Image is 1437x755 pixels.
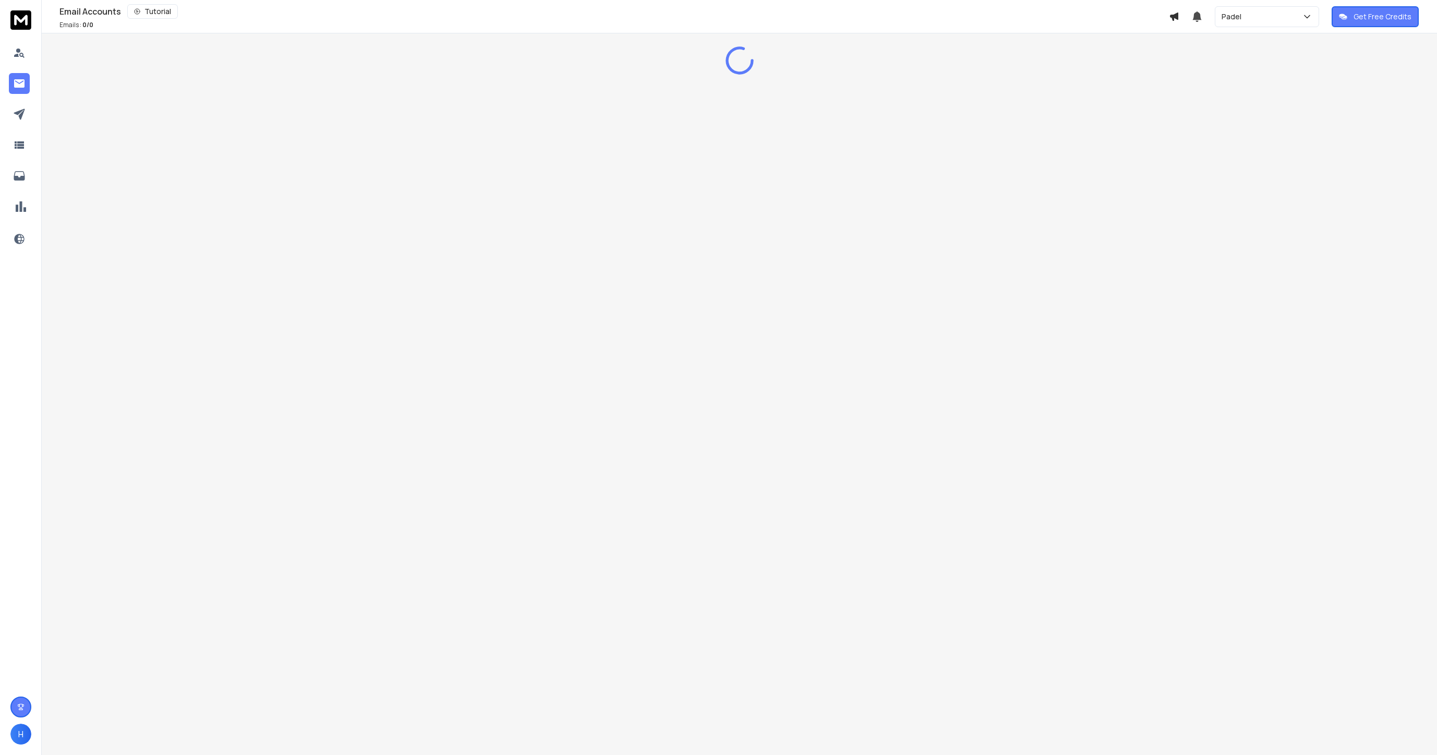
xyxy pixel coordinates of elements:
p: Get Free Credits [1354,11,1411,22]
div: Email Accounts [59,4,1169,19]
p: Emails : [59,21,93,29]
button: H [10,724,31,745]
button: Tutorial [127,4,178,19]
p: Padel [1222,11,1246,22]
span: 0 / 0 [82,20,93,29]
button: Get Free Credits [1332,6,1419,27]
